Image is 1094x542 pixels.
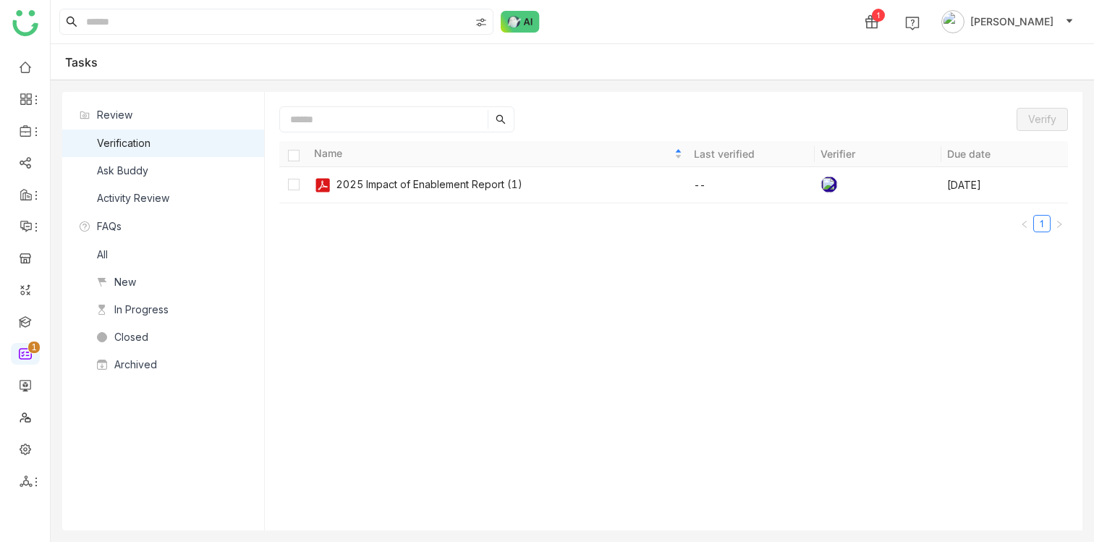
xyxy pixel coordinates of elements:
[97,135,150,151] div: Verification
[905,16,920,30] img: help.svg
[475,17,487,28] img: search-type.svg
[688,167,815,203] td: --
[938,10,1077,33] button: [PERSON_NAME]
[28,342,40,353] nz-badge-sup: 1
[97,219,122,234] span: FAQs
[97,190,169,206] div: Activity Review
[12,10,38,36] img: logo
[815,141,941,167] th: Verifier
[114,329,148,345] div: Closed
[1051,215,1068,232] button: Next Page
[314,177,331,194] img: pdf.svg
[1033,215,1051,232] li: 1
[970,14,1053,30] span: [PERSON_NAME]
[1017,108,1068,131] button: Verify
[114,302,169,318] div: In Progress
[688,141,815,167] th: Last verified
[872,9,885,22] div: 1
[501,11,540,33] img: ask-buddy-normal.svg
[65,55,98,69] div: Tasks
[97,163,148,179] div: Ask Buddy
[97,247,108,263] div: All
[97,107,132,123] span: Review
[114,274,136,290] div: New
[941,10,964,33] img: avatar
[941,167,1068,203] td: [DATE]
[821,177,837,192] img: 684a9742de261c4b36a3ada0
[31,340,37,355] p: 1
[1016,215,1033,232] button: Previous Page
[114,357,157,373] div: Archived
[1034,216,1050,232] a: 1
[941,141,1068,167] th: Due date
[336,177,522,192] div: 2025 Impact of Enablement Report (1)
